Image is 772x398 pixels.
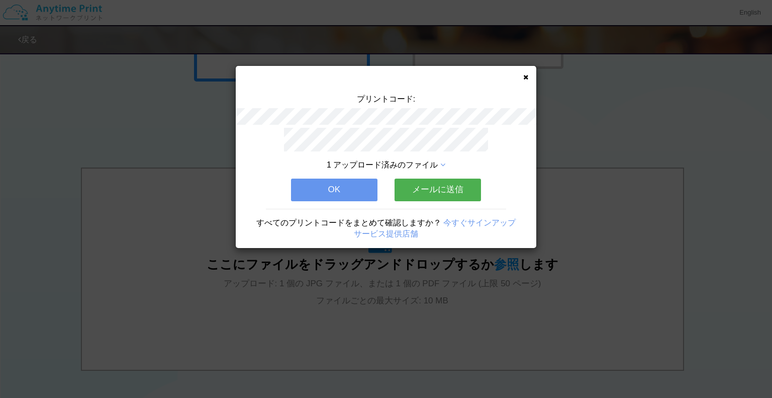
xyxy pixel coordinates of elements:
span: すべてのプリントコードをまとめて確認しますか？ [256,218,441,227]
button: OK [291,179,377,201]
a: 今すぐサインアップ [443,218,516,227]
span: プリントコード: [357,95,415,103]
a: サービス提供店舗 [354,229,418,238]
button: メールに送信 [395,179,481,201]
span: 1 アップロード済みのファイル [327,161,438,169]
